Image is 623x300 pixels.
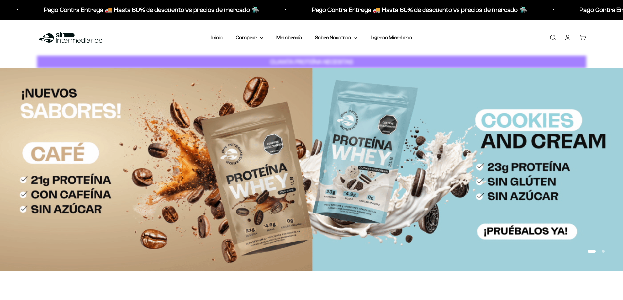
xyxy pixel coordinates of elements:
[236,33,263,42] summary: Comprar
[315,33,357,42] summary: Sobre Nosotros
[270,58,353,65] strong: CUANTA PROTEÍNA NECESITAS
[186,5,402,15] p: Pago Contra Entrega 🚚 Hasta 60% de descuento vs precios de mercado 🛸
[211,35,223,40] a: Inicio
[276,35,302,40] a: Membresía
[371,35,412,40] a: Ingreso Miembros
